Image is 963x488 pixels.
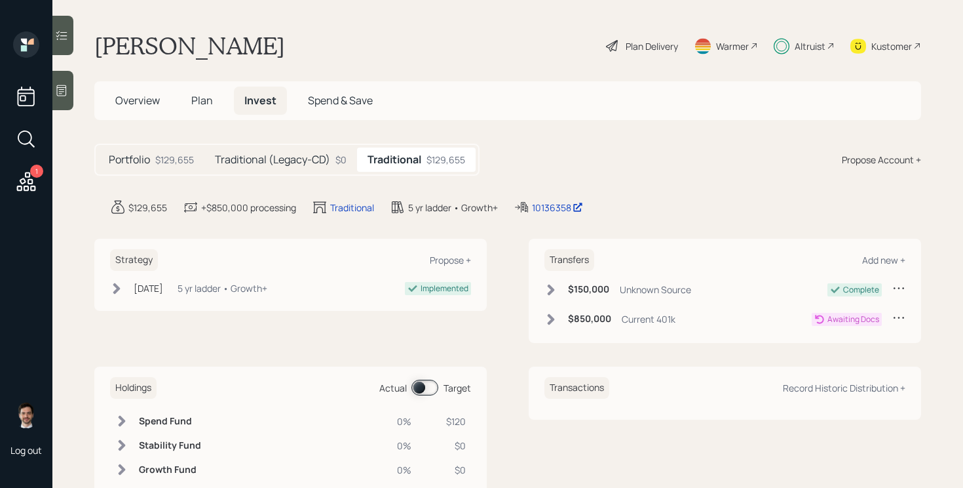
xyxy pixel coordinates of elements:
[620,283,691,296] div: Unknown Source
[139,464,201,476] h6: Growth Fund
[388,439,411,453] div: 0%
[388,415,411,428] div: 0%
[155,153,194,167] div: $129,655
[30,165,43,178] div: 1
[716,39,749,53] div: Warmer
[335,153,347,167] div: $0
[842,153,921,167] div: Propose Account +
[110,377,157,399] h6: Holdings
[191,93,213,108] span: Plan
[330,201,374,214] div: Traditional
[178,281,267,295] div: 5 yr ladder • Growth+
[115,93,160,108] span: Overview
[568,314,611,325] h6: $850,000
[215,153,330,166] h5: Traditional (Legacy-CD)
[139,440,201,451] h6: Stability Fund
[388,463,411,477] div: 0%
[426,153,465,167] div: $129,655
[795,39,825,53] div: Altruist
[139,416,201,427] h6: Spend Fund
[622,312,675,326] div: Current 401k
[862,254,905,266] div: Add new +
[308,93,373,108] span: Spend & Save
[379,381,407,395] div: Actual
[408,201,498,214] div: 5 yr ladder • Growth+
[843,284,879,296] div: Complete
[568,284,609,295] h6: $150,000
[421,283,468,295] div: Implemented
[871,39,912,53] div: Kustomer
[427,439,466,453] div: $0
[544,249,594,271] h6: Transfers
[134,281,163,295] div: [DATE]
[110,249,158,271] h6: Strategy
[13,402,39,428] img: jonah-coleman-headshot.png
[827,314,879,325] div: Awaiting Docs
[94,31,285,60] h1: [PERSON_NAME]
[109,153,150,166] h5: Portfolio
[244,93,276,108] span: Invest
[201,201,296,214] div: +$850,000 processing
[368,153,421,166] h5: Traditional
[783,382,905,394] div: Record Historic Distribution +
[427,463,466,477] div: $0
[430,254,471,266] div: Propose +
[532,201,583,214] div: 10136358
[128,201,167,214] div: $129,655
[444,381,471,395] div: Target
[544,377,609,399] h6: Transactions
[626,39,678,53] div: Plan Delivery
[427,415,466,428] div: $120
[10,444,42,457] div: Log out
